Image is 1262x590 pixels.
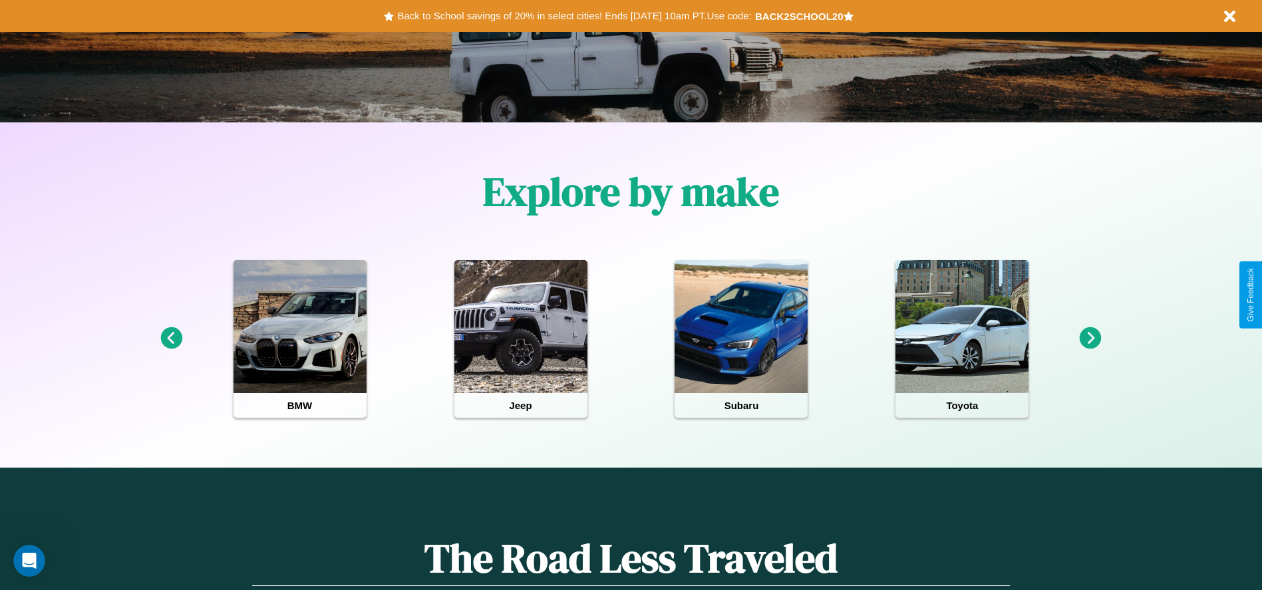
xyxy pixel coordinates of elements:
[675,393,808,418] h4: Subaru
[13,545,45,577] iframe: Intercom live chat
[394,7,754,25] button: Back to School savings of 20% in select cities! Ends [DATE] 10am PT.Use code:
[483,164,779,219] h1: Explore by make
[755,11,844,22] b: BACK2SCHOOL20
[1246,268,1255,322] div: Give Feedback
[895,393,1028,418] h4: Toyota
[234,393,367,418] h4: BMW
[454,393,587,418] h4: Jeep
[252,531,1009,586] h1: The Road Less Traveled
